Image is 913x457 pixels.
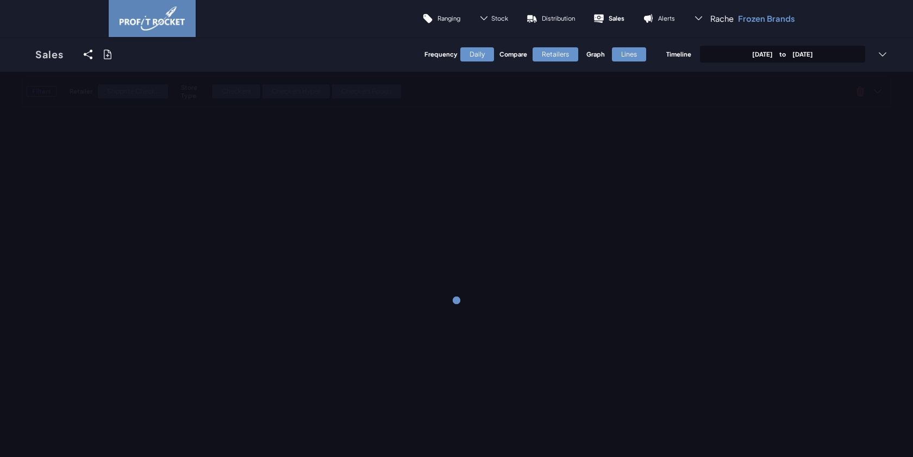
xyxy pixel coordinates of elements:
[752,50,813,58] p: [DATE] [DATE]
[517,5,584,32] a: Distribution
[120,7,185,30] img: image
[658,14,675,22] p: Alerts
[460,47,494,61] div: Daily
[584,5,634,32] a: Sales
[710,13,734,24] span: Rache
[413,5,470,32] a: Ranging
[609,14,624,22] p: Sales
[612,47,646,61] div: Lines
[634,5,684,32] a: Alerts
[773,50,792,58] span: to
[586,50,606,58] h4: Graph
[22,37,77,72] a: Sales
[738,13,795,24] p: Frozen Brands
[533,47,578,61] div: Retailers
[542,14,575,22] p: Distribution
[666,50,691,58] h4: Timeline
[491,14,508,22] span: Stock
[437,14,460,22] p: Ranging
[424,50,455,58] h4: Frequency
[499,50,527,58] h4: Compare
